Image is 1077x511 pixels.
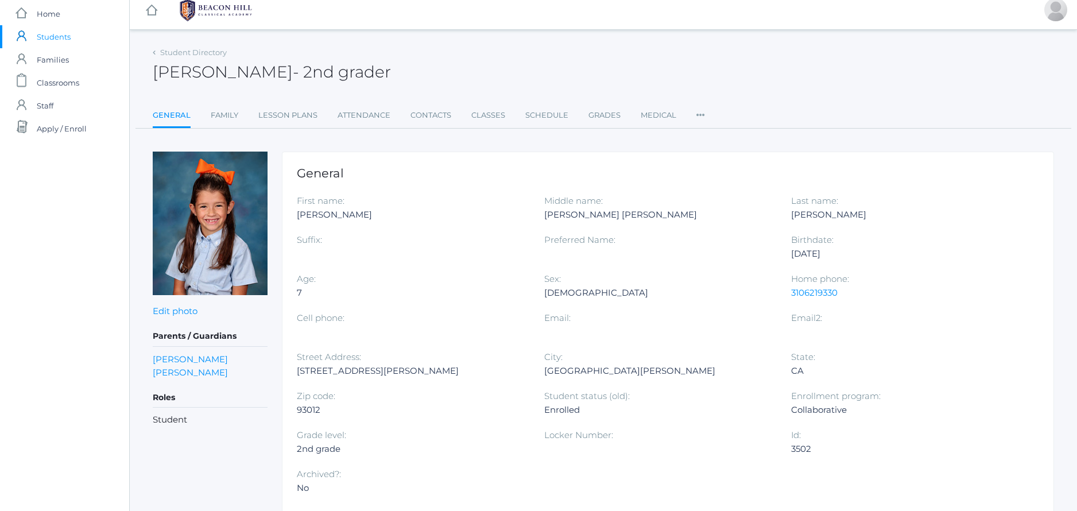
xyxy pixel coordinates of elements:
label: City: [544,351,563,362]
h2: [PERSON_NAME] [153,63,391,81]
label: Home phone: [791,273,849,284]
label: Birthdate: [791,234,834,245]
span: Home [37,2,60,25]
label: Suffix: [297,234,322,245]
label: Street Address: [297,351,361,362]
label: First name: [297,195,344,206]
a: Grades [588,104,621,127]
a: Schedule [525,104,568,127]
span: - 2nd grader [293,62,391,82]
div: [GEOGRAPHIC_DATA][PERSON_NAME] [544,364,774,378]
span: Staff [37,94,53,117]
label: Middle name: [544,195,603,206]
label: Last name: [791,195,838,206]
div: [DEMOGRAPHIC_DATA] [544,286,774,300]
label: Enrollment program: [791,390,881,401]
label: State: [791,351,815,362]
label: Cell phone: [297,312,344,323]
label: Zip code: [297,390,335,401]
a: Edit photo [153,305,197,316]
div: [STREET_ADDRESS][PERSON_NAME] [297,364,527,378]
div: 2nd grade [297,442,527,456]
a: Classes [471,104,505,127]
label: Archived?: [297,469,341,479]
label: Age: [297,273,316,284]
span: Students [37,25,71,48]
label: Email2: [791,312,822,323]
a: [PERSON_NAME] [153,366,228,379]
a: Student Directory [160,48,227,57]
div: [DATE] [791,247,1021,261]
div: 93012 [297,403,527,417]
a: Lesson Plans [258,104,317,127]
div: [PERSON_NAME] [PERSON_NAME] [544,208,774,222]
label: Email: [544,312,571,323]
label: Student status (old): [544,390,630,401]
div: Enrolled [544,403,774,417]
div: [PERSON_NAME] [791,208,1021,222]
span: Apply / Enroll [37,117,87,140]
label: Grade level: [297,429,346,440]
span: Families [37,48,69,71]
label: Preferred Name: [544,234,615,245]
div: CA [791,364,1021,378]
li: Student [153,413,268,427]
label: Locker Number: [544,429,613,440]
a: General [153,104,191,129]
a: 3106219330 [791,287,838,298]
div: Collaborative [791,403,1021,417]
div: 3502 [791,442,1021,456]
h5: Parents / Guardians [153,327,268,346]
div: No [297,481,527,495]
a: Contacts [410,104,451,127]
span: Classrooms [37,71,79,94]
h5: Roles [153,388,268,408]
a: Medical [641,104,676,127]
div: 7 [297,286,527,300]
label: Sex: [544,273,561,284]
label: Id: [791,429,801,440]
div: [PERSON_NAME] [297,208,527,222]
a: [PERSON_NAME] [153,353,228,366]
h1: General [297,167,1039,180]
img: Alexandra Benson [153,152,268,295]
a: Family [211,104,238,127]
a: Attendance [338,104,390,127]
